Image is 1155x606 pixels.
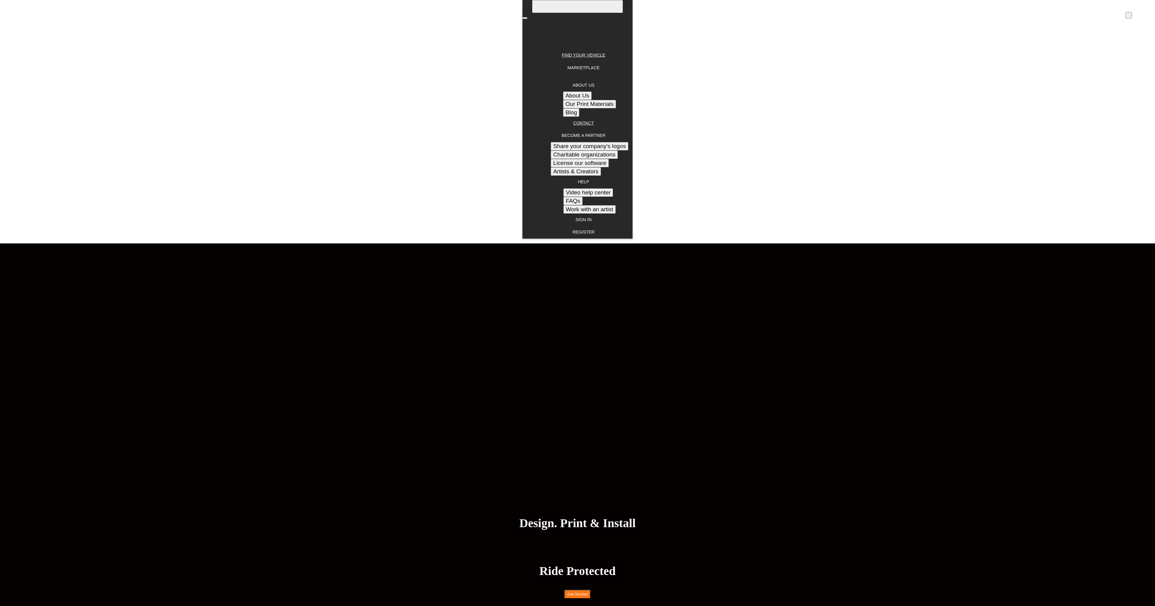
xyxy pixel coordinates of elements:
[551,167,601,176] button: Artists & Creators
[563,108,579,117] button: Blog
[551,159,609,167] button: License our software
[562,49,605,62] a: FIND YOUR VEHICLE
[563,188,613,197] button: Video help center
[551,150,618,159] button: Charitable organizations
[563,205,615,214] button: Work with an artist
[562,129,605,142] a: BECOME A PARTNER
[519,514,636,532] h5: Design. Print & Install
[575,214,592,226] a: SIGN IN
[563,100,616,108] button: Our Print Materials
[572,226,595,239] a: REGISTER
[564,590,591,599] button: Get Started
[1126,12,1132,18] button: Close
[539,562,616,580] h5: Ride Protected
[578,176,589,188] a: HELP
[573,117,594,129] a: CONTACT
[551,142,628,150] button: Share your company's logos
[563,91,592,100] button: About Us
[563,197,583,205] button: FAQs
[572,79,594,92] a: ABOUT US
[567,62,599,74] a: MARKETPLACE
